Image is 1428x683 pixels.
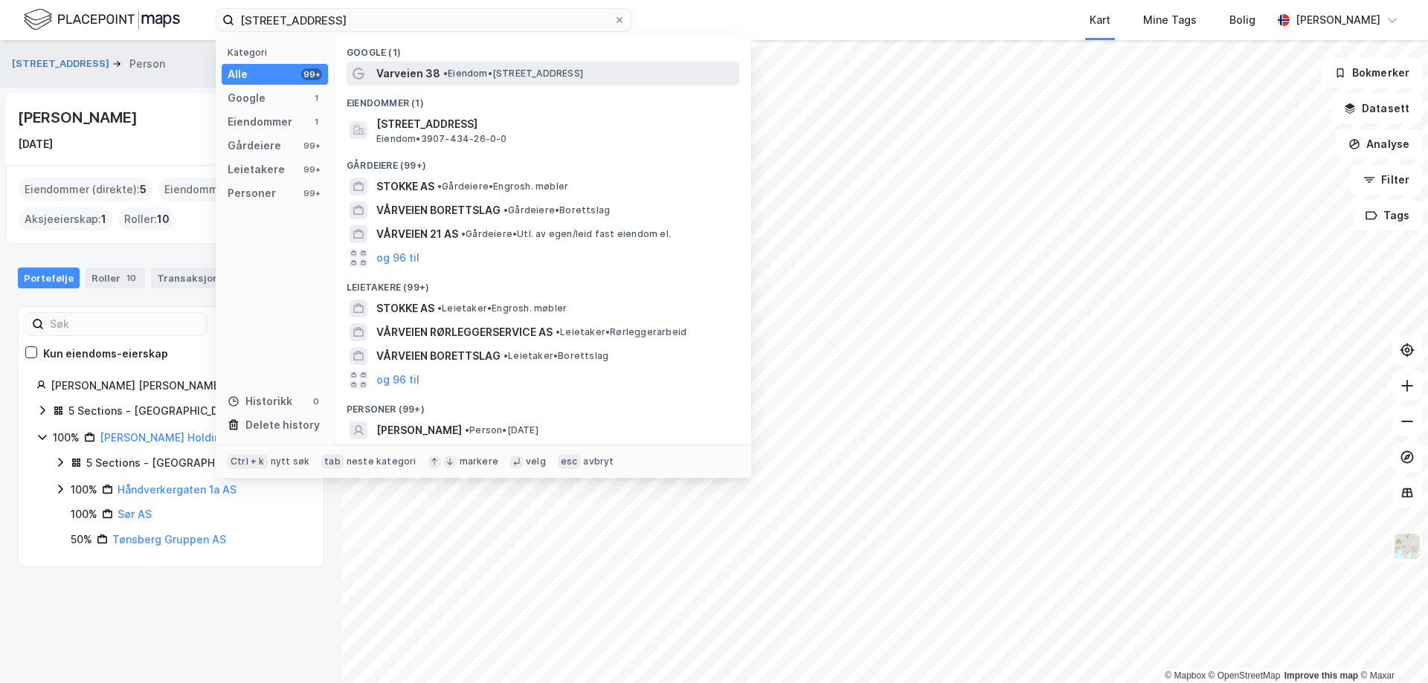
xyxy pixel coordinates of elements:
button: Datasett [1331,94,1422,123]
div: Historikk [228,392,292,410]
div: 99+ [301,164,322,175]
div: Gårdeiere (99+) [335,148,751,175]
iframe: Chat Widget [1354,612,1428,683]
div: 50% [71,531,92,548]
div: Person [129,55,165,73]
div: Delete history [245,416,320,434]
a: [PERSON_NAME] Holding AS [100,431,244,444]
div: 0 [310,395,322,407]
div: Google (1) [335,35,751,62]
div: 1 [310,92,322,104]
div: Portefølje [18,268,80,288]
img: logo.f888ab2527a4732fd821a326f86c7f29.svg [24,7,180,33]
span: • [437,302,442,314]
button: og 96 til [376,371,419,389]
div: Personer [228,184,276,202]
span: • [465,424,469,436]
span: VÅRVEIEN BORETTSLAG [376,347,501,365]
span: VÅRVEIEN RØRLEGGERSERVICE AS [376,323,553,341]
div: 100% [71,481,97,499]
span: Leietaker • Engrosh. møbler [437,302,567,314]
span: Person • [DATE] [465,424,538,436]
div: Aksjeeierskap : [19,207,112,231]
a: Mapbox [1165,670,1206,681]
span: VÅRVEIEN 21 AS [376,225,458,243]
div: avbryt [583,456,614,467]
span: • [443,68,448,79]
div: tab [321,454,344,469]
button: [STREET_ADDRESS] [12,56,112,71]
div: [PERSON_NAME] [1296,11,1380,29]
div: Alle [228,65,248,83]
div: 10 [123,271,139,285]
div: Roller : [118,207,176,231]
span: Gårdeiere • Borettslag [504,204,610,216]
span: 5 [140,181,147,198]
div: Bolig [1229,11,1255,29]
span: [PERSON_NAME] [376,421,462,439]
span: VÅRVEIEN BORETTSLAG [376,201,501,219]
button: Tags [1353,201,1422,230]
a: Tønsberg Gruppen AS [112,533,226,546]
span: • [461,228,466,239]
div: neste kategori [347,456,416,467]
span: • [556,326,560,337]
span: Eiendom • [STREET_ADDRESS] [443,68,583,80]
div: Mine Tags [1143,11,1197,29]
div: nytt søk [271,456,310,467]
div: Transaksjoner [151,268,253,288]
div: Google [228,89,266,107]
div: Kategori [228,47,328,58]
span: Gårdeiere • Engrosh. møbler [437,181,568,192]
div: 99+ [301,68,322,80]
span: Gårdeiere • Utl. av egen/leid fast eiendom el. [461,228,671,240]
a: Håndverkergaten 1a AS [118,483,237,496]
div: Kart [1090,11,1110,29]
img: Z [1393,532,1421,560]
input: Søk [44,313,207,335]
div: 100% [53,429,80,447]
span: Varveien 38 [376,65,440,82]
div: Roller [86,268,145,288]
input: Søk på adresse, matrikkel, gårdeiere, leietakere eller personer [234,9,614,31]
button: og 96 til [376,249,419,267]
span: 1 [101,210,106,228]
a: Improve this map [1284,670,1358,681]
span: • [504,350,508,361]
div: 99+ [301,187,322,199]
div: Leietakere [228,161,285,178]
span: 10 [157,210,170,228]
span: Leietaker • Rørleggerarbeid [556,326,686,338]
div: Kun eiendoms-eierskap [43,345,168,363]
div: esc [558,454,581,469]
div: 1 [310,116,322,128]
div: [PERSON_NAME] [18,106,140,129]
div: velg [526,456,546,467]
div: 5 Sections - [GEOGRAPHIC_DATA], 162/4 [68,402,277,420]
span: STOKKE AS [376,178,434,195]
button: Analyse [1336,129,1422,159]
div: Eiendommer (1) [335,85,751,112]
a: OpenStreetMap [1209,670,1281,681]
div: Eiendommer (direkte) : [19,178,152,201]
div: 99+ [301,140,322,152]
div: Leietakere (99+) [335,270,751,297]
div: [PERSON_NAME] [PERSON_NAME] [51,377,306,395]
div: 100% [71,505,97,523]
span: STOKKE AS [376,300,434,317]
span: Eiendom • 3907-434-26-0-0 [376,133,507,145]
div: 5 Sections - [GEOGRAPHIC_DATA], 162/4 [86,454,295,472]
span: • [437,181,442,192]
span: Leietaker • Borettslag [504,350,608,362]
span: • [504,204,508,216]
div: Gårdeiere [228,137,281,155]
span: [STREET_ADDRESS] [376,115,733,133]
div: Eiendommer [228,113,292,131]
button: Filter [1351,165,1422,195]
div: Eiendommer (Indirekte) : [158,178,301,201]
a: Sør AS [118,508,152,520]
div: Personer (99+) [335,392,751,418]
button: Bokmerker [1322,58,1422,88]
div: markere [460,456,498,467]
div: Kontrollprogram for chat [1354,612,1428,683]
